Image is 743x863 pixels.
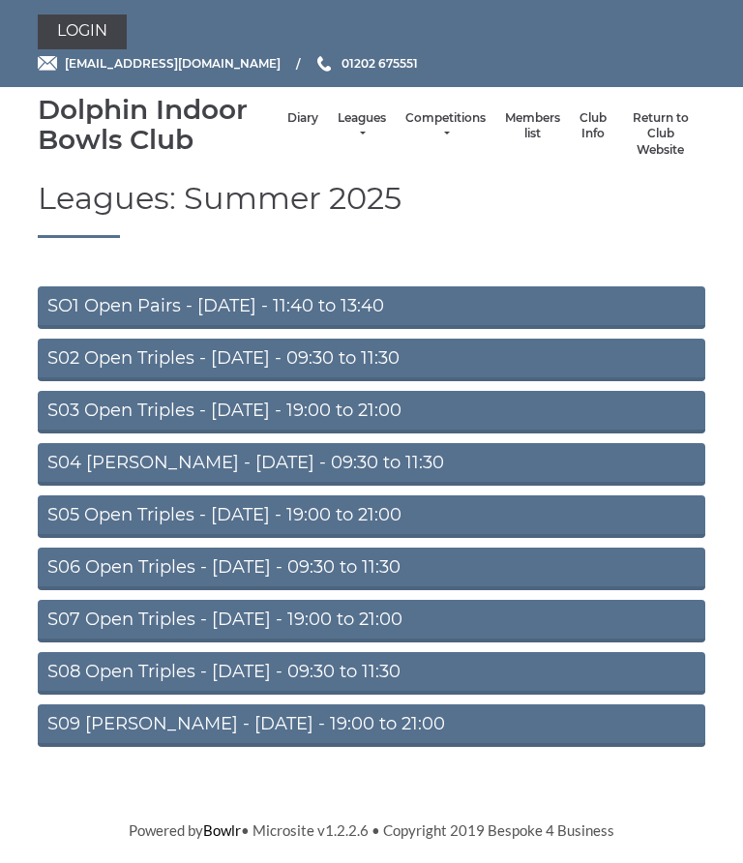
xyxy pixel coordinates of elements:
[38,600,705,642] a: S07 Open Triples - [DATE] - 19:00 to 21:00
[38,15,127,49] a: Login
[38,286,705,329] a: SO1 Open Pairs - [DATE] - 11:40 to 13:40
[129,821,614,839] span: Powered by • Microsite v1.2.2.6 • Copyright 2019 Bespoke 4 Business
[626,110,696,159] a: Return to Club Website
[65,56,281,71] span: [EMAIL_ADDRESS][DOMAIN_NAME]
[405,110,486,142] a: Competitions
[38,443,705,486] a: S04 [PERSON_NAME] - [DATE] - 09:30 to 11:30
[580,110,607,142] a: Club Info
[317,56,331,72] img: Phone us
[38,95,278,155] div: Dolphin Indoor Bowls Club
[342,56,418,71] span: 01202 675551
[38,181,705,237] h1: Leagues: Summer 2025
[38,548,705,590] a: S06 Open Triples - [DATE] - 09:30 to 11:30
[38,339,705,381] a: S02 Open Triples - [DATE] - 09:30 to 11:30
[314,54,418,73] a: Phone us 01202 675551
[287,110,318,127] a: Diary
[38,652,705,695] a: S08 Open Triples - [DATE] - 09:30 to 11:30
[338,110,386,142] a: Leagues
[38,391,705,433] a: S03 Open Triples - [DATE] - 19:00 to 21:00
[505,110,560,142] a: Members list
[38,56,57,71] img: Email
[38,704,705,747] a: S09 [PERSON_NAME] - [DATE] - 19:00 to 21:00
[38,54,281,73] a: Email [EMAIL_ADDRESS][DOMAIN_NAME]
[203,821,241,839] a: Bowlr
[38,495,705,538] a: S05 Open Triples - [DATE] - 19:00 to 21:00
